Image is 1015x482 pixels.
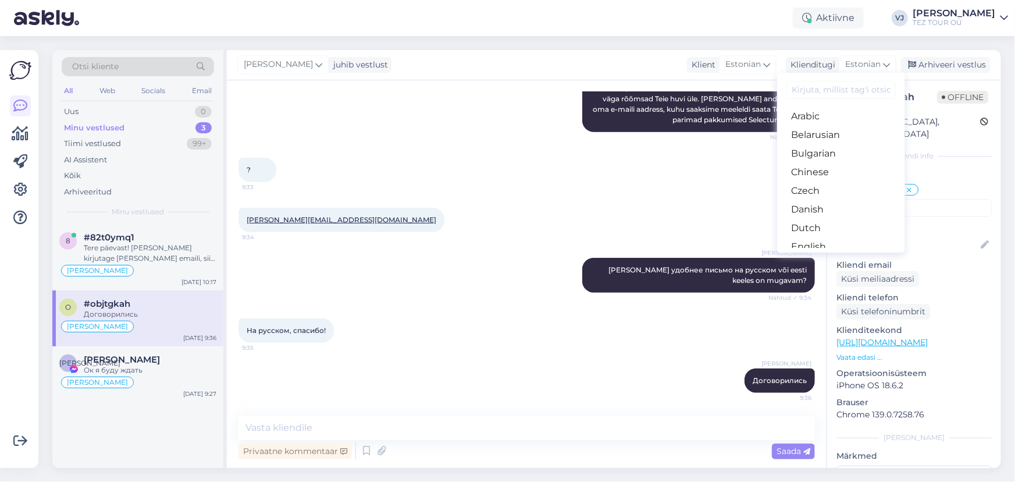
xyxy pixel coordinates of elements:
span: #objtgkah [84,299,130,309]
div: Arhiveeritud [64,186,112,198]
span: o [65,303,71,311]
span: ? [247,165,251,174]
div: Minu vestlused [64,122,124,134]
p: Kliendi email [836,259,992,271]
div: Tere päevast! [PERSON_NAME] kirjutage [PERSON_NAME] emaili, siis [PERSON_NAME] päeva jooksul teil... [84,243,216,264]
div: Tiimi vestlused [64,138,121,150]
div: 3 [195,122,212,134]
span: #82t0ymq1 [84,232,134,243]
span: [PERSON_NAME] [59,359,120,367]
div: Klienditugi [786,59,835,71]
span: Offline [937,91,988,104]
a: [PERSON_NAME]TEZ TOUR OÜ [913,9,1008,27]
input: Lisa tag [836,199,992,217]
div: Klient [687,59,715,71]
span: [PERSON_NAME] [761,359,811,368]
div: Privaatne kommentaar [238,444,352,459]
div: Web [97,83,117,98]
span: Tere hommikust! Suur aitäh, et tunnete huvi meie reisipakkumiste vastu! Oleme väga rõõmsad Teie h... [590,73,809,124]
span: Nähtud ✓ 9:12 [768,133,811,141]
span: Анна Федорова [84,355,160,365]
span: 9:36 [768,394,811,402]
a: Czech [777,182,905,200]
p: Chrome 139.0.7258.76 [836,409,992,421]
div: [GEOGRAPHIC_DATA], [GEOGRAPHIC_DATA] [840,116,980,140]
p: Kliendi tag'id [836,168,992,180]
div: 99+ [187,138,212,150]
span: 8 [66,236,70,245]
div: Договорились [84,309,216,320]
div: [PERSON_NAME] [836,433,992,443]
p: Kliendi telefon [836,292,992,304]
p: Operatsioonisüsteem [836,367,992,380]
span: [PERSON_NAME] [67,267,128,274]
span: [PERSON_NAME] [761,249,811,257]
a: Danish [777,200,905,219]
input: Lisa nimi [837,239,978,251]
div: Arhiveeri vestlus [901,57,991,73]
div: Kõik [64,170,81,182]
span: На русском, спасибо! [247,326,326,335]
div: [DATE] 10:17 [181,278,216,286]
div: All [62,83,75,98]
p: iPhone OS 18.6.2 [836,380,992,392]
div: Ок я буду ждать [84,365,216,375]
span: 9:33 [242,183,286,192]
p: Kliendi nimi [836,221,992,233]
p: Märkmed [836,450,992,462]
span: 9:35 [242,343,286,352]
div: [DATE] 9:36 [183,334,216,342]
div: juhib vestlust [329,59,388,71]
div: Socials [139,83,168,98]
span: Договорились [753,376,807,385]
a: Belarusian [777,126,905,144]
span: Otsi kliente [72,61,119,73]
span: Nähtud ✓ 9:34 [768,293,811,302]
a: [URL][DOMAIN_NAME] [836,337,928,348]
a: Chinese [777,163,905,182]
a: Dutch [777,219,905,238]
div: Aktiivne [793,8,864,29]
div: Küsi telefoninumbrit [836,304,930,320]
a: English [777,238,905,256]
a: Bulgarian [777,144,905,163]
span: Estonian [725,58,761,71]
span: Minu vestlused [112,207,164,217]
span: 9:34 [242,233,286,242]
div: VJ [892,10,908,26]
div: Kliendi info [836,151,992,161]
a: [PERSON_NAME][EMAIL_ADDRESS][DOMAIN_NAME] [247,215,436,224]
span: [PERSON_NAME] удобнее письмо на русском või eesti keeles on mugavam? [608,265,809,285]
p: Brauser [836,396,992,409]
span: [PERSON_NAME] [67,379,128,386]
span: Estonian [845,58,881,71]
div: Uus [64,106,79,118]
a: Arabic [777,107,905,126]
div: Küsi meiliaadressi [836,271,919,287]
div: AI Assistent [64,154,107,166]
div: 0 [195,106,212,118]
span: Saada [777,446,810,456]
p: Vaata edasi ... [836,352,992,363]
input: Kirjuta, millist tag'i otsid [786,81,896,99]
p: Klienditeekond [836,324,992,336]
div: TEZ TOUR OÜ [913,18,995,27]
div: [PERSON_NAME] [913,9,995,18]
img: Askly Logo [9,59,31,81]
span: [PERSON_NAME] [67,323,128,330]
span: [PERSON_NAME] [244,58,313,71]
div: Email [190,83,214,98]
div: [DATE] 9:27 [183,389,216,398]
